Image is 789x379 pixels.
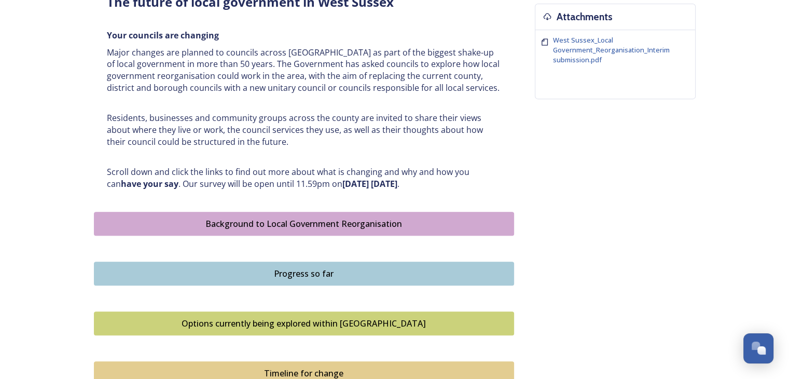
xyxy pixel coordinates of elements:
[371,178,397,189] strong: [DATE]
[107,30,219,41] strong: Your councils are changing
[94,212,514,236] button: Background to Local Government Reorganisation
[94,312,514,335] button: Options currently being explored within West Sussex
[553,35,670,64] span: West Sussex_Local Government_Reorganisation_Interim submission.pdf
[107,166,501,189] p: Scroll down and click the links to find out more about what is changing and why and how you can ....
[100,267,508,280] div: Progress so far
[100,218,508,230] div: Background to Local Government Reorganisation
[94,262,514,286] button: Progress so far
[107,112,501,147] p: Residents, businesses and community groups across the county are invited to share their views abo...
[121,178,178,189] strong: have your say
[100,317,508,330] div: Options currently being explored within [GEOGRAPHIC_DATA]
[342,178,369,189] strong: [DATE]
[743,333,773,363] button: Open Chat
[557,9,613,24] h3: Attachments
[107,47,501,94] p: Major changes are planned to councils across [GEOGRAPHIC_DATA] as part of the biggest shake-up of...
